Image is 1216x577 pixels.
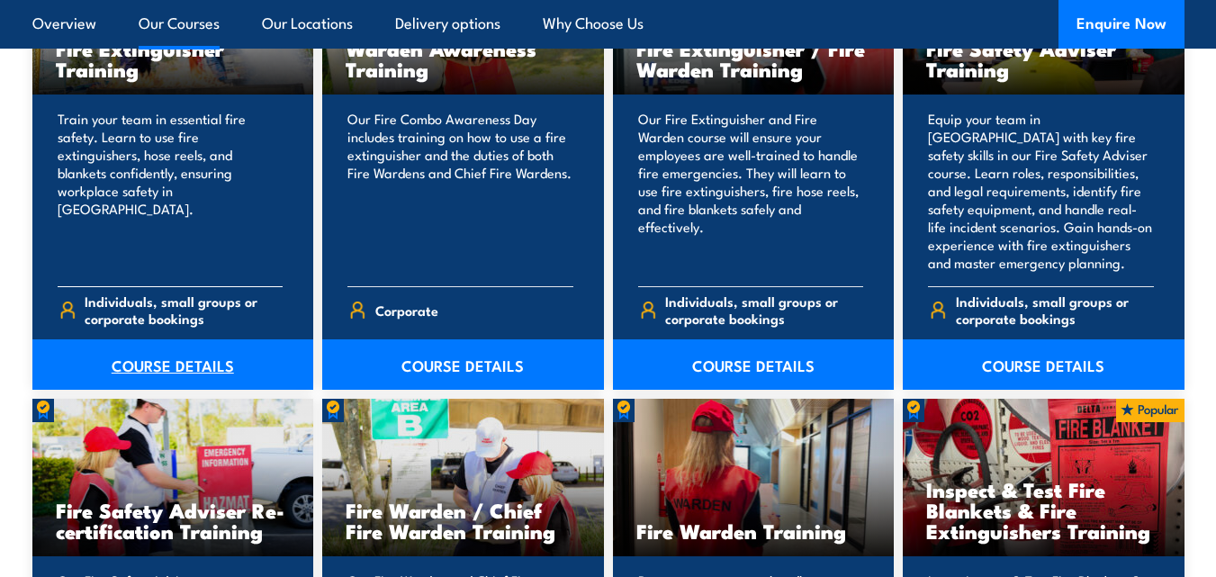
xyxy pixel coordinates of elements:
h3: Fire Safety Adviser Training [926,38,1161,79]
h3: Fire Warden / Chief Fire Warden Training [346,500,581,541]
h3: Inspect & Test Fire Blankets & Fire Extinguishers Training [926,479,1161,541]
span: Corporate [375,296,438,324]
p: Our Fire Extinguisher and Fire Warden course will ensure your employees are well-trained to handl... [638,110,864,272]
span: Individuals, small groups or corporate bookings [665,293,863,327]
a: COURSE DETAILS [32,339,314,390]
a: COURSE DETAILS [322,339,604,390]
p: Train your team in essential fire safety. Learn to use fire extinguishers, hose reels, and blanke... [58,110,284,272]
span: Individuals, small groups or corporate bookings [956,293,1154,327]
h3: Fire Safety Adviser Re-certification Training [56,500,291,541]
p: Our Fire Combo Awareness Day includes training on how to use a fire extinguisher and the duties o... [347,110,573,272]
h3: Fire Extinguisher Training [56,38,291,79]
h3: Fire Warden Training [636,520,871,541]
h3: Fire Extinguisher / Fire Warden Training [636,38,871,79]
p: Equip your team in [GEOGRAPHIC_DATA] with key fire safety skills in our Fire Safety Adviser cours... [928,110,1154,272]
span: Individuals, small groups or corporate bookings [85,293,283,327]
a: COURSE DETAILS [613,339,895,390]
a: COURSE DETAILS [903,339,1184,390]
